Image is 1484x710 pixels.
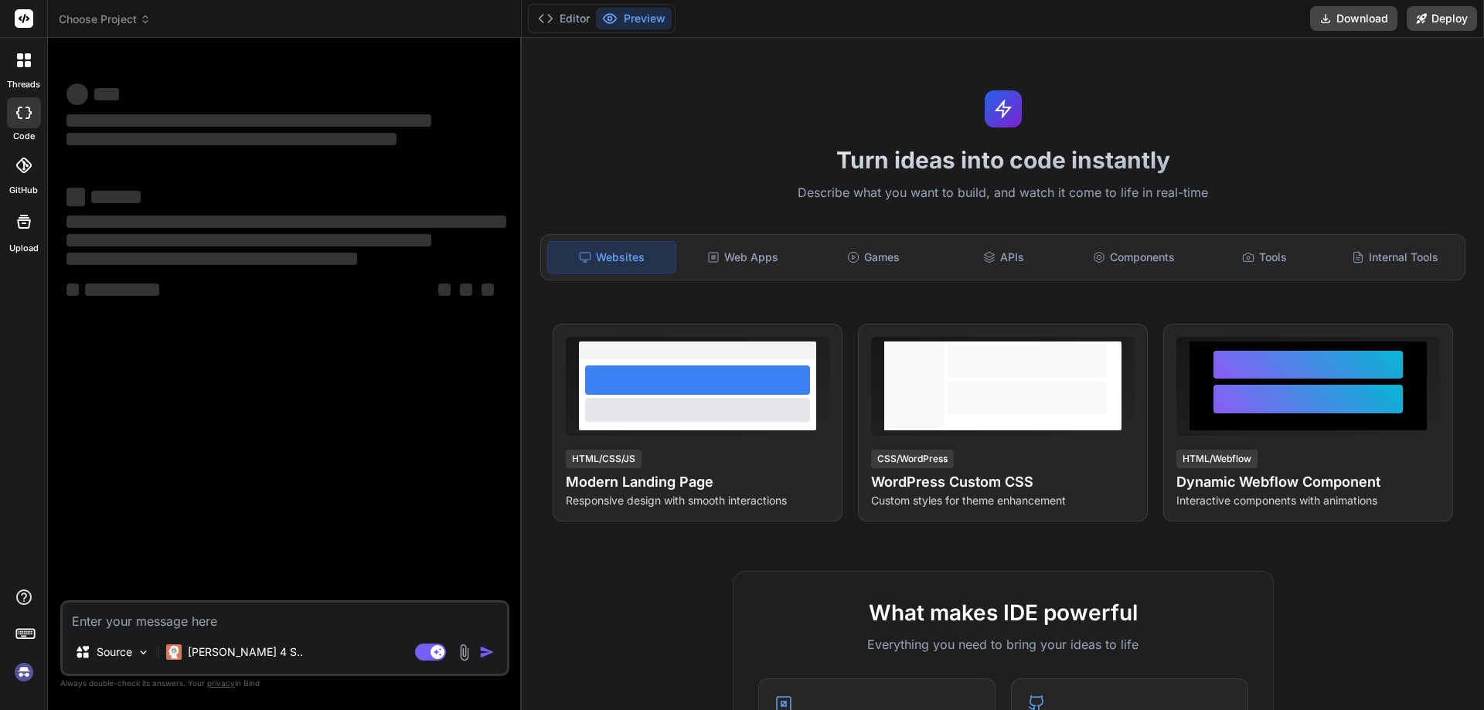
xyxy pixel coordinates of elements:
[66,188,85,206] span: ‌
[547,241,676,273] div: Websites
[9,184,38,197] label: GitHub
[810,241,938,273] div: Games
[479,644,495,660] img: icon
[137,646,150,659] img: Pick Models
[1176,471,1440,493] h4: Dynamic Webflow Component
[566,450,642,468] div: HTML/CSS/JS
[66,133,397,145] span: ‌
[94,88,119,100] span: ‌
[66,114,431,127] span: ‌
[85,284,159,296] span: ‌
[60,676,509,691] p: Always double-check its answers. Your in Bind
[1176,493,1440,508] p: Interactive components with animations
[1201,241,1329,273] div: Tools
[1407,6,1477,31] button: Deploy
[758,596,1248,629] h2: What makes IDE powerful
[482,284,494,296] span: ‌
[66,284,79,296] span: ‌
[97,644,132,660] p: Source
[1310,6,1397,31] button: Download
[1331,241,1458,273] div: Internal Tools
[596,8,672,29] button: Preview
[871,450,954,468] div: CSS/WordPress
[566,471,829,493] h4: Modern Landing Page
[66,234,431,246] span: ‌
[66,216,506,228] span: ‌
[1070,241,1198,273] div: Components
[566,493,829,508] p: Responsive design with smooth interactions
[11,659,37,685] img: signin
[532,8,596,29] button: Editor
[91,191,141,203] span: ‌
[679,241,807,273] div: Web Apps
[7,78,40,91] label: threads
[531,183,1475,203] p: Describe what you want to build, and watch it come to life in real-time
[871,493,1135,508] p: Custom styles for theme enhancement
[438,284,451,296] span: ‌
[207,678,235,688] span: privacy
[940,241,1067,273] div: APIs
[13,130,35,143] label: code
[531,146,1475,174] h1: Turn ideas into code instantly
[66,253,357,265] span: ‌
[9,242,39,255] label: Upload
[166,644,182,660] img: Claude 4 Sonnet
[1176,450,1258,468] div: HTML/Webflow
[871,471,1135,493] h4: WordPress Custom CSS
[59,12,151,27] span: Choose Project
[758,635,1248,654] p: Everything you need to bring your ideas to life
[66,83,88,105] span: ‌
[188,644,303,660] p: [PERSON_NAME] 4 S..
[455,644,473,661] img: attachment
[460,284,472,296] span: ‌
